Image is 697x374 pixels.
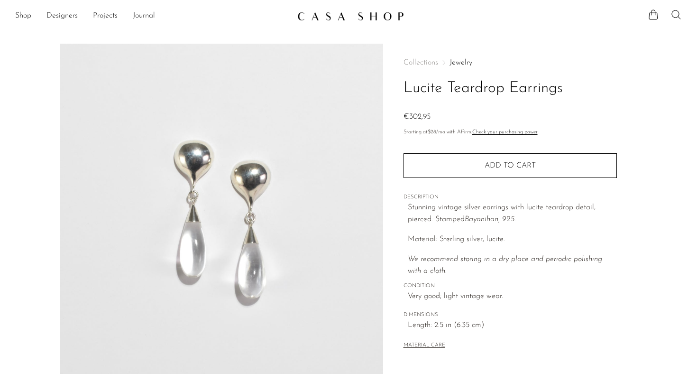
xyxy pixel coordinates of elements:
span: $28 [428,130,436,135]
p: Material: Sterling silver, lucite. [408,234,617,246]
a: Check your purchasing power - Learn more about Affirm Financing (opens in modal) [472,130,538,135]
a: Shop [15,10,31,22]
span: CONDITION [404,282,617,290]
p: Starting at /mo with Affirm. [404,128,617,137]
span: DESCRIPTION [404,193,617,202]
span: DIMENSIONS [404,311,617,319]
ul: NEW HEADER MENU [15,8,290,24]
h1: Lucite Teardrop Earrings [404,76,617,101]
span: Add to cart [485,162,536,169]
nav: Breadcrumbs [404,59,617,66]
em: Bayanihan, 925. [465,215,516,223]
span: €302,95 [404,113,431,121]
i: We recommend storing in a dry place and periodic polishing with a cloth. [408,255,602,275]
nav: Desktop navigation [15,8,290,24]
p: Stunning vintage silver earrings with lucite teardrop detail, pierced. Stamped [408,202,617,226]
span: Length: 2.5 in (6.35 cm) [408,319,617,332]
a: Designers [46,10,78,22]
span: Very good; light vintage wear. [408,290,617,303]
a: Journal [133,10,155,22]
a: Jewelry [449,59,472,66]
button: MATERIAL CARE [404,342,445,349]
span: Collections [404,59,438,66]
a: Projects [93,10,118,22]
button: Add to cart [404,153,617,178]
